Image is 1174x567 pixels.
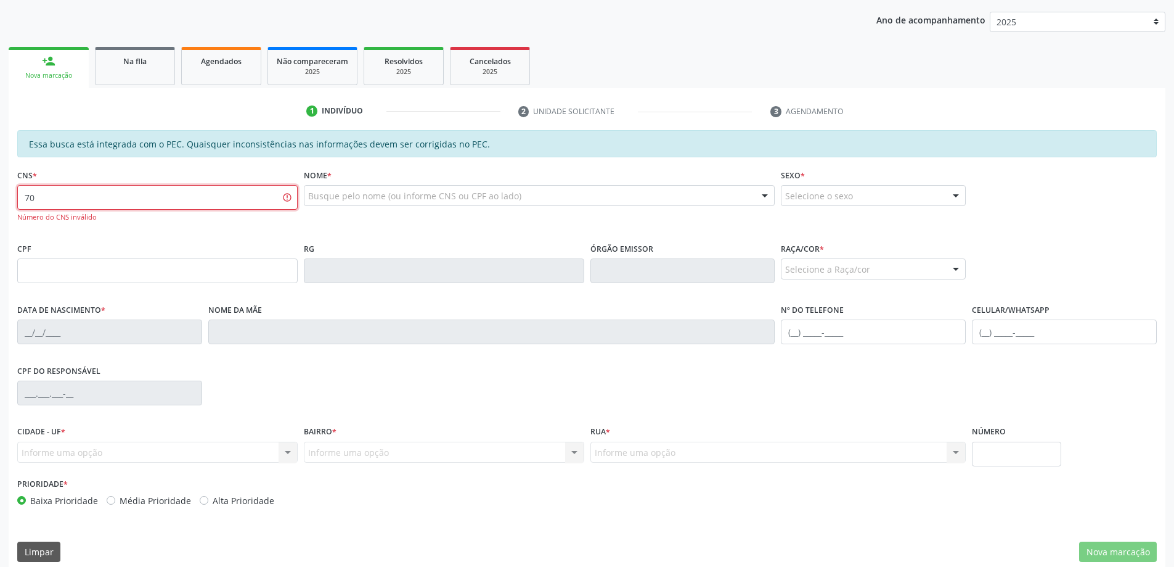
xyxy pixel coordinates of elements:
[17,362,100,381] label: CPF do responsável
[876,12,985,27] p: Ano de acompanhamento
[385,56,423,67] span: Resolvidos
[1079,542,1157,563] button: Nova marcação
[972,320,1157,344] input: (__) _____-_____
[17,240,31,259] label: CPF
[17,166,37,185] label: CNS
[972,423,1006,442] label: Número
[17,381,202,405] input: ___.___.___-__
[17,300,105,320] label: Data de nascimento
[470,56,511,67] span: Cancelados
[306,106,317,117] div: 1
[590,240,653,259] label: Órgão emissor
[17,212,298,223] div: Número do CNS inválido
[123,56,147,67] span: Na fila
[17,320,202,344] input: __/__/____
[781,320,966,344] input: (__) _____-_____
[785,189,853,202] span: Selecione o sexo
[785,263,870,276] span: Selecione a Raça/cor
[120,494,191,507] label: Média Prioridade
[781,300,844,320] label: Nº do Telefone
[304,166,332,185] label: Nome
[590,423,610,442] label: Rua
[208,300,262,320] label: Nome da mãe
[304,240,314,259] label: RG
[781,166,805,185] label: Sexo
[201,56,242,67] span: Agendados
[17,130,1157,157] div: Essa busca está integrada com o PEC. Quaisquer inconsistências nas informações devem ser corrigid...
[781,240,824,259] label: Raça/cor
[277,67,348,77] div: 2025
[459,67,521,77] div: 2025
[42,54,55,68] div: person_add
[972,300,1050,320] label: Celular/WhatsApp
[17,423,65,442] label: Cidade - UF
[17,71,80,80] div: Nova marcação
[322,106,363,117] div: Indivíduo
[373,67,434,77] div: 2025
[277,56,348,67] span: Não compareceram
[17,475,68,494] label: Prioridade
[308,189,521,202] span: Busque pelo nome (ou informe CNS ou CPF ao lado)
[213,494,274,507] label: Alta Prioridade
[30,494,98,507] label: Baixa Prioridade
[304,423,336,442] label: Bairro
